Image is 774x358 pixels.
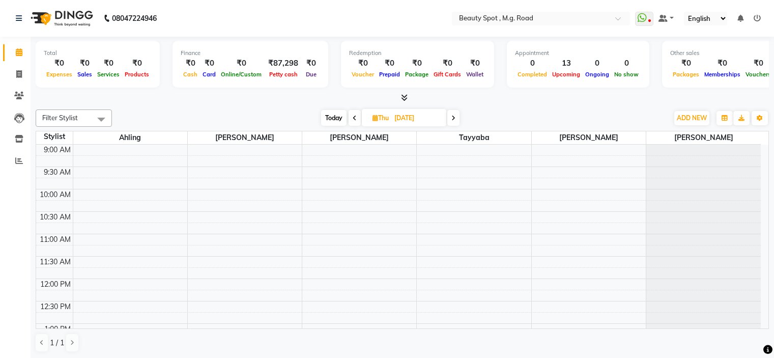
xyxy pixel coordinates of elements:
[200,58,218,69] div: ₹0
[702,58,743,69] div: ₹0
[377,58,403,69] div: ₹0
[38,301,73,312] div: 12:30 PM
[550,58,583,69] div: 13
[38,234,73,245] div: 11:00 AM
[181,58,200,69] div: ₹0
[42,145,73,155] div: 9:00 AM
[181,71,200,78] span: Cash
[44,49,152,58] div: Total
[303,71,319,78] span: Due
[515,49,641,58] div: Appointment
[674,111,709,125] button: ADD NEW
[42,324,73,335] div: 1:00 PM
[743,58,773,69] div: ₹0
[38,257,73,267] div: 11:30 AM
[44,71,75,78] span: Expenses
[515,58,550,69] div: 0
[743,71,773,78] span: Vouchers
[122,58,152,69] div: ₹0
[75,58,95,69] div: ₹0
[417,131,531,144] span: Tayyaba
[612,58,641,69] div: 0
[612,71,641,78] span: No show
[218,58,264,69] div: ₹0
[38,279,73,290] div: 12:00 PM
[95,58,122,69] div: ₹0
[321,110,347,126] span: Today
[532,131,646,144] span: [PERSON_NAME]
[42,114,78,122] span: Filter Stylist
[403,58,431,69] div: ₹0
[646,131,761,144] span: [PERSON_NAME]
[42,167,73,178] div: 9:30 AM
[95,71,122,78] span: Services
[181,49,320,58] div: Finance
[464,58,486,69] div: ₹0
[370,114,391,122] span: Thu
[188,131,302,144] span: [PERSON_NAME]
[26,4,96,33] img: logo
[73,131,187,144] span: Ahling
[377,71,403,78] span: Prepaid
[431,71,464,78] span: Gift Cards
[44,58,75,69] div: ₹0
[583,58,612,69] div: 0
[403,71,431,78] span: Package
[75,71,95,78] span: Sales
[702,71,743,78] span: Memberships
[267,71,300,78] span: Petty cash
[349,49,486,58] div: Redemption
[218,71,264,78] span: Online/Custom
[349,58,377,69] div: ₹0
[50,338,64,348] span: 1 / 1
[122,71,152,78] span: Products
[38,212,73,223] div: 10:30 AM
[302,58,320,69] div: ₹0
[112,4,157,33] b: 08047224946
[670,58,702,69] div: ₹0
[349,71,377,78] span: Voucher
[38,189,73,200] div: 10:00 AM
[200,71,218,78] span: Card
[583,71,612,78] span: Ongoing
[431,58,464,69] div: ₹0
[36,131,73,142] div: Stylist
[550,71,583,78] span: Upcoming
[670,71,702,78] span: Packages
[464,71,486,78] span: Wallet
[391,111,442,126] input: 2025-09-04
[677,114,707,122] span: ADD NEW
[264,58,302,69] div: ₹87,298
[302,131,416,144] span: [PERSON_NAME]
[515,71,550,78] span: Completed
